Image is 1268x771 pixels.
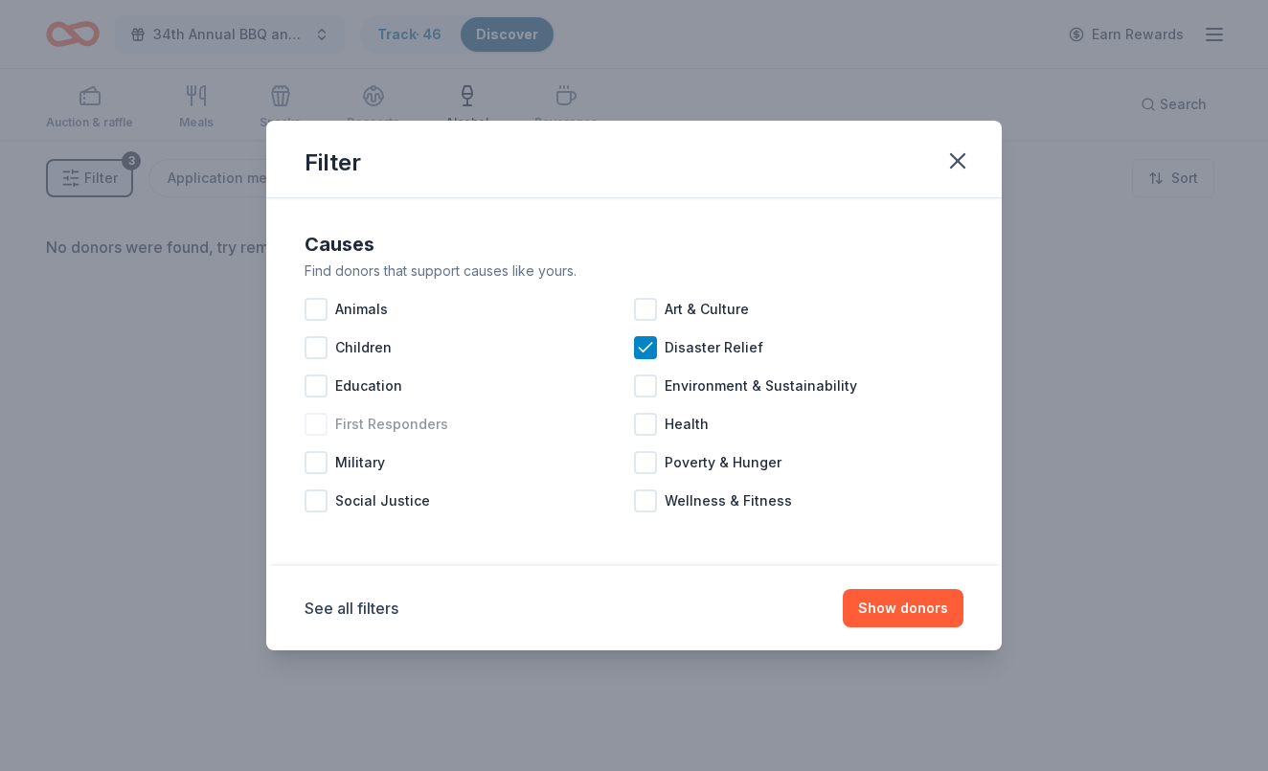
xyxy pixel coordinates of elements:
[665,298,749,321] span: Art & Culture
[665,336,763,359] span: Disaster Relief
[335,374,402,397] span: Education
[843,589,963,627] button: Show donors
[305,229,963,260] div: Causes
[335,489,430,512] span: Social Justice
[335,451,385,474] span: Military
[665,374,857,397] span: Environment & Sustainability
[305,260,963,283] div: Find donors that support causes like yours.
[305,147,361,178] div: Filter
[665,451,781,474] span: Poverty & Hunger
[665,489,792,512] span: Wellness & Fitness
[335,336,392,359] span: Children
[305,597,398,620] button: See all filters
[335,413,448,436] span: First Responders
[335,298,388,321] span: Animals
[665,413,709,436] span: Health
